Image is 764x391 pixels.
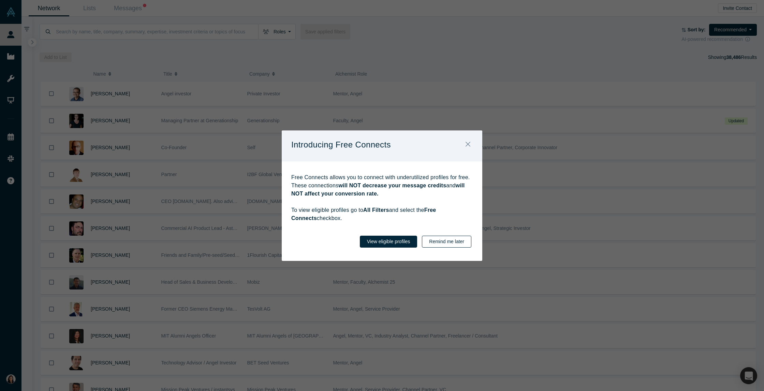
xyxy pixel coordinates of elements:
[360,236,417,248] button: View eligible profiles
[422,236,471,248] button: Remind me later
[291,183,465,197] strong: will NOT affect your conversion rate.
[291,138,391,152] p: Introducing Free Connects
[363,207,389,213] strong: All Filters
[291,207,436,221] strong: Free Connects
[338,183,446,188] strong: will NOT decrease your message credits
[291,173,473,222] p: Free Connects allows you to connect with underutilized profiles for free. These connections and T...
[461,138,475,152] button: Close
